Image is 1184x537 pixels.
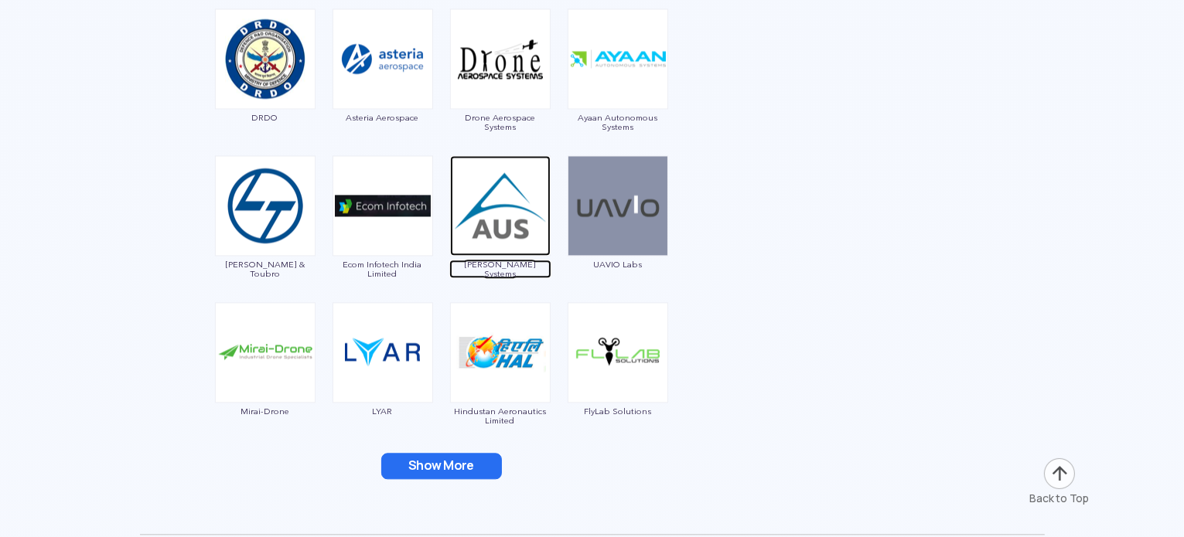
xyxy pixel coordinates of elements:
span: [PERSON_NAME] Systems [449,260,551,278]
a: FlyLab Solutions [567,345,669,416]
a: [PERSON_NAME] & Toubro [214,198,316,278]
img: ic_mirai-drones.png [215,302,316,403]
button: Show More [381,453,502,479]
span: Mirai-Drone [214,406,316,416]
span: LYAR [332,406,434,416]
a: Drone Aerospace Systems [449,51,551,131]
span: DRDO [214,113,316,122]
span: Ayaan Autonomous Systems [567,113,669,131]
span: FlyLab Solutions [567,406,669,416]
img: ic_arrow-up.png [1042,457,1077,491]
img: ic_hindustanaeronautics.png [450,302,551,403]
span: Drone Aerospace Systems [449,113,551,131]
span: Asteria Aerospace [332,113,434,122]
img: img_flylab.png [568,302,668,403]
span: [PERSON_NAME] & Toubro [214,260,316,278]
span: Hindustan Aeronautics Limited [449,406,551,425]
a: Ecom Infotech India Limited [332,198,434,278]
img: img_uavio.png [568,155,668,256]
a: DRDO [214,51,316,122]
span: Ecom Infotech India Limited [332,260,434,278]
a: Mirai-Drone [214,345,316,416]
a: Ayaan Autonomous Systems [567,51,669,131]
a: [PERSON_NAME] Systems [449,198,551,278]
div: Back to Top [1030,491,1090,506]
img: ic_droneaerospace.png [450,8,551,109]
img: ic_drdo.png [215,8,316,109]
span: UAVIO Labs [567,260,669,269]
img: ic_aarav.png [450,155,551,256]
img: ic_asteria.png [333,8,433,109]
img: ic_ayaan.png [568,8,668,109]
a: Asteria Aerospace [332,51,434,122]
img: ic_larsen.png [215,155,316,256]
a: LYAR [332,345,434,416]
a: UAVIO Labs [567,198,669,269]
img: ic_ecom.png [333,155,433,256]
a: Hindustan Aeronautics Limited [449,345,551,425]
img: img_lyar.png [333,302,433,403]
